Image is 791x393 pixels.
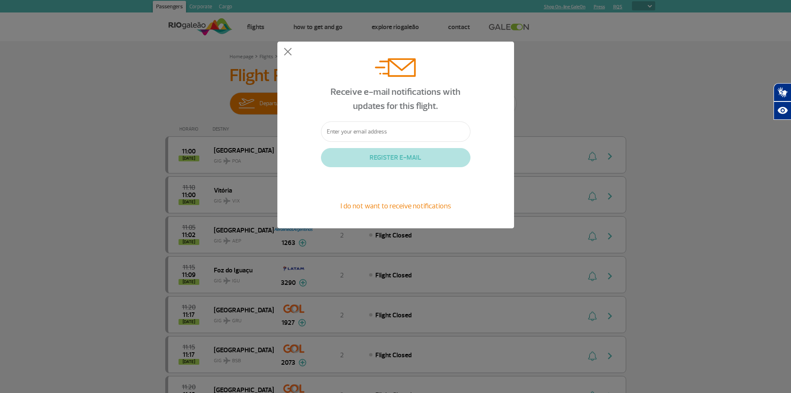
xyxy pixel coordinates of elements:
input: Enter your email address [321,121,470,142]
button: Abrir tradutor de língua de sinais. [774,83,791,101]
span: I do not want to receive notifications [340,201,451,210]
div: Plugin de acessibilidade da Hand Talk. [774,83,791,120]
button: Abrir recursos assistivos. [774,101,791,120]
span: Receive e-mail notifications with updates for this flight. [331,86,460,112]
button: REGISTER E-MAIL [321,148,470,167]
